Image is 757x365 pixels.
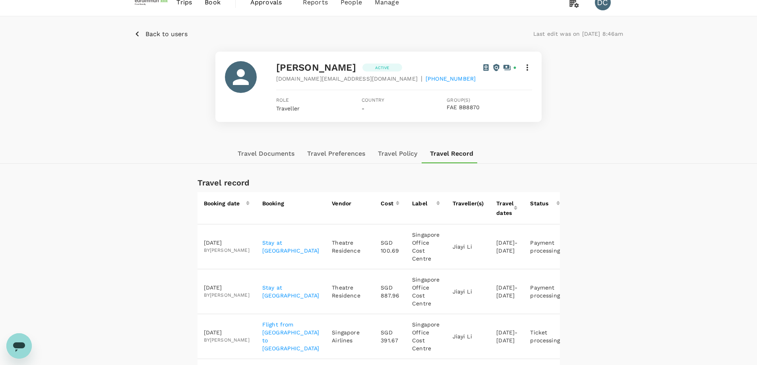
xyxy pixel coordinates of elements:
span: by [PERSON_NAME] [204,247,250,255]
p: Jiayi Li [453,332,484,340]
p: [DATE] - [496,239,517,247]
div: Label [412,199,436,208]
p: Jiayi Li [453,243,484,251]
th: Vendor [325,192,374,224]
p: Ticket processing [530,328,560,344]
span: Role [276,97,362,104]
p: Theatre Residence [332,239,368,255]
iframe: Button to launch messaging window [6,333,32,359]
button: FAE BB8870 [447,104,480,111]
p: [DATE] [204,284,250,292]
p: [DATE] [204,239,250,247]
p: Active [375,65,389,71]
div: Travel dates [496,199,514,218]
p: Last edit was on [DATE] 8:46am [533,30,623,38]
p: [DATE] - [496,284,517,292]
th: Booking [256,192,326,224]
p: Back to users [145,29,188,39]
p: [DATE] - [496,328,517,336]
p: Singapore Office Cost Centre [412,321,439,352]
button: Travel Documents [231,144,301,163]
p: [DATE] [204,328,250,336]
p: Singapore Office Cost Centre [412,231,439,263]
span: Country [362,97,447,104]
p: Singapore Office Cost Centre [412,276,439,307]
button: Back to users [134,29,188,39]
p: SGD 887.96 [381,284,399,299]
p: Payment processing [530,239,560,255]
button: Travel Record [424,144,480,163]
button: Travel Preferences [301,144,372,163]
a: Flight from [GEOGRAPHIC_DATA] to [GEOGRAPHIC_DATA] [262,321,319,352]
a: Stay at [GEOGRAPHIC_DATA] [262,239,319,255]
span: [PERSON_NAME] [276,62,356,73]
span: by [PERSON_NAME] [204,336,250,344]
div: Status [530,199,556,208]
h6: Travel record [197,176,250,189]
p: Jiayi Li [453,288,484,295]
p: SGD 391.67 [381,328,399,344]
p: [DATE] [496,292,517,299]
p: Payment processing [530,284,560,299]
span: by [PERSON_NAME] [204,292,250,299]
p: Theatre Residence [332,284,368,299]
p: [DATE] [496,247,517,255]
span: [DOMAIN_NAME][EMAIL_ADDRESS][DOMAIN_NAME] [276,75,418,83]
div: Booking date [204,199,246,208]
span: [PHONE_NUMBER] [426,75,476,83]
span: - [362,105,364,112]
span: | [421,74,422,83]
p: Singapore Airlines [332,328,368,344]
button: Travel Policy [372,144,424,163]
p: SGD 100.69 [381,239,399,255]
span: Traveller [276,105,300,112]
a: Stay at [GEOGRAPHIC_DATA] [262,284,319,299]
div: Cost [381,199,396,208]
span: Group(s) [447,97,532,104]
p: [DATE] [496,336,517,344]
th: Traveller(s) [446,192,490,224]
